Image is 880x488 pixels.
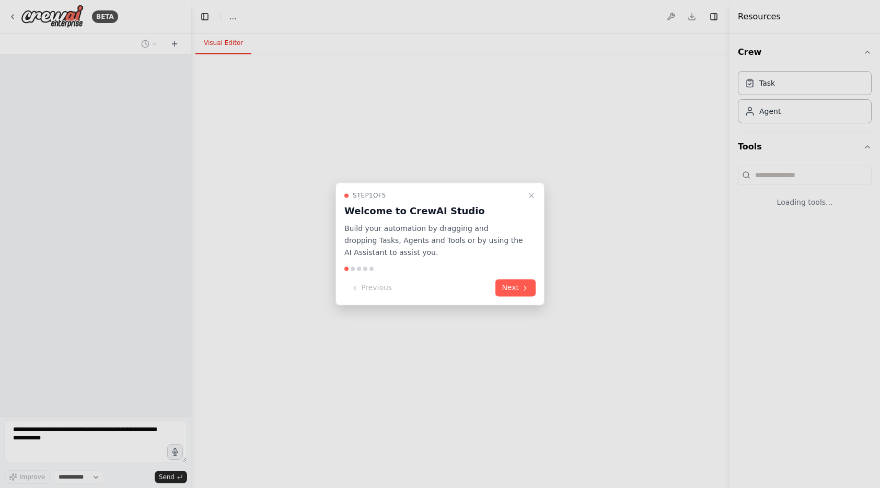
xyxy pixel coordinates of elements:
h3: Welcome to CrewAI Studio [344,204,523,218]
span: Step 1 of 5 [353,191,386,200]
button: Close walkthrough [525,189,538,202]
button: Previous [344,280,398,297]
button: Hide left sidebar [198,9,212,24]
button: Next [495,280,536,297]
p: Build your automation by dragging and dropping Tasks, Agents and Tools or by using the AI Assista... [344,223,523,258]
